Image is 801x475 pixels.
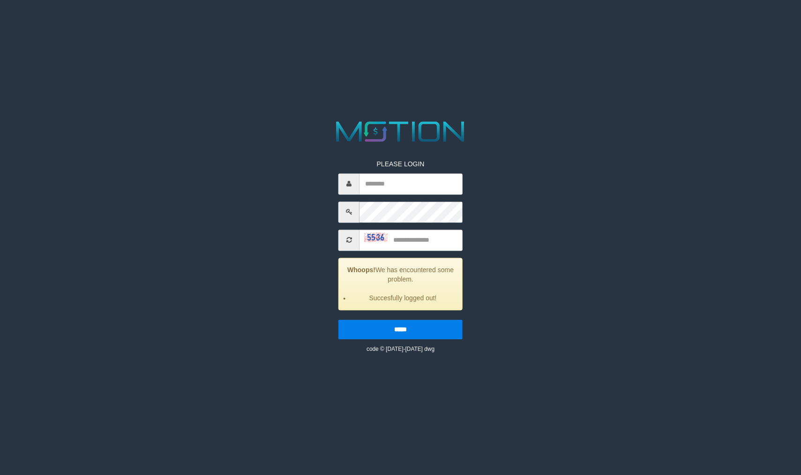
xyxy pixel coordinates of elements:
img: MOTION_logo.png [330,118,471,145]
div: We has encountered some problem. [338,258,463,310]
p: PLEASE LOGIN [338,159,463,169]
li: Succesfully logged out! [351,293,455,303]
img: captcha [364,233,388,242]
strong: Whoops! [347,266,375,274]
small: code © [DATE]-[DATE] dwg [367,346,434,352]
